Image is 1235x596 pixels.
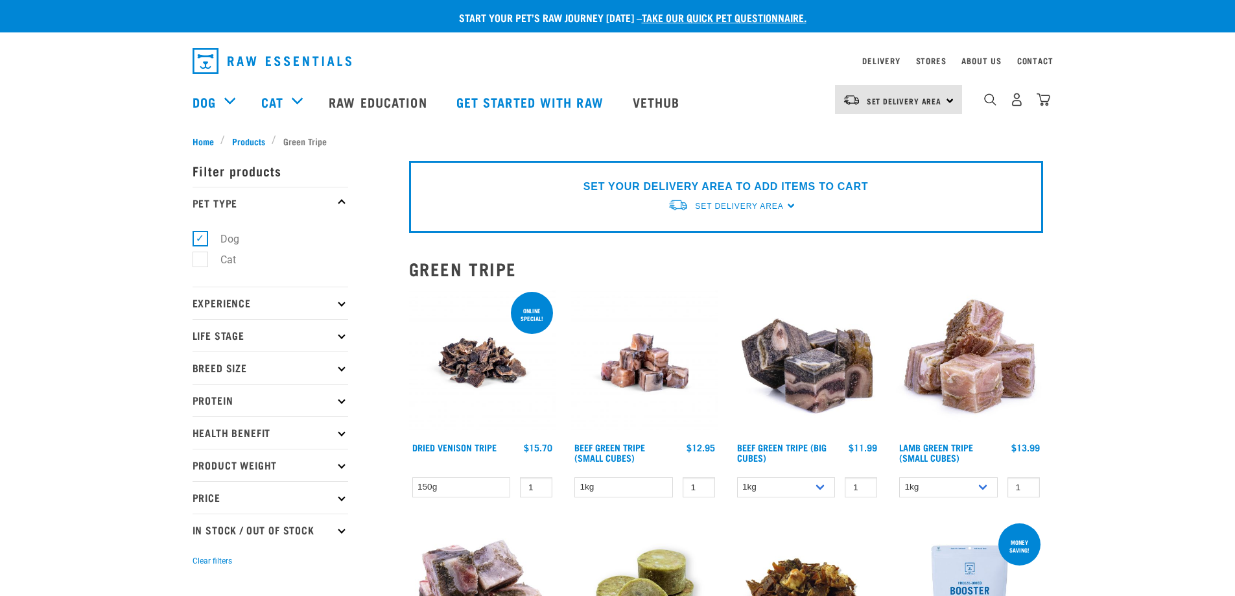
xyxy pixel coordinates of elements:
input: 1 [683,477,715,497]
nav: dropdown navigation [182,43,1053,79]
div: Money saving! [998,532,1041,560]
a: Beef Green Tripe (Big Cubes) [737,445,827,460]
input: 1 [520,477,552,497]
span: Set Delivery Area [695,202,783,211]
p: Price [193,481,348,514]
p: Life Stage [193,319,348,352]
p: Product Weight [193,449,348,481]
nav: breadcrumbs [193,134,1043,148]
label: Dog [200,231,244,247]
img: home-icon-1@2x.png [984,93,996,106]
p: Filter products [193,154,348,187]
p: Health Benefit [193,416,348,449]
img: van-moving.png [843,94,860,106]
a: Contact [1017,58,1053,63]
img: Raw Essentials Logo [193,48,351,74]
a: Lamb Green Tripe (Small Cubes) [899,445,973,460]
a: Raw Education [316,76,443,128]
p: In Stock / Out Of Stock [193,514,348,546]
p: Experience [193,287,348,319]
p: Breed Size [193,352,348,384]
p: SET YOUR DELIVERY AREA TO ADD ITEMS TO CART [583,179,868,195]
div: $13.99 [1011,442,1040,453]
span: Products [232,134,265,148]
div: ONLINE SPECIAL! [511,301,553,328]
a: take our quick pet questionnaire. [642,14,806,20]
a: Products [225,134,272,148]
img: Dried Vension Tripe 1691 [409,289,556,436]
a: Dog [193,92,216,112]
img: home-icon@2x.png [1037,93,1050,106]
p: Pet Type [193,187,348,219]
img: van-moving.png [668,198,688,212]
div: $15.70 [524,442,552,453]
div: $12.95 [687,442,715,453]
a: Vethub [620,76,696,128]
div: $11.99 [849,442,877,453]
a: Cat [261,92,283,112]
span: Home [193,134,214,148]
a: Delivery [862,58,900,63]
a: About Us [961,58,1001,63]
button: Clear filters [193,555,232,567]
p: Protein [193,384,348,416]
a: Dried Venison Tripe [412,445,497,449]
span: Set Delivery Area [867,99,942,103]
img: 1133 Green Tripe Lamb Small Cubes 01 [896,289,1043,436]
a: Stores [916,58,947,63]
a: Beef Green Tripe (Small Cubes) [574,445,645,460]
img: Beef Tripe Bites 1634 [571,289,718,436]
img: user.png [1010,93,1024,106]
h2: Green Tripe [409,259,1043,279]
a: Get started with Raw [443,76,620,128]
input: 1 [845,477,877,497]
img: 1044 Green Tripe Beef [734,289,881,436]
a: Home [193,134,221,148]
label: Cat [200,252,241,268]
input: 1 [1007,477,1040,497]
